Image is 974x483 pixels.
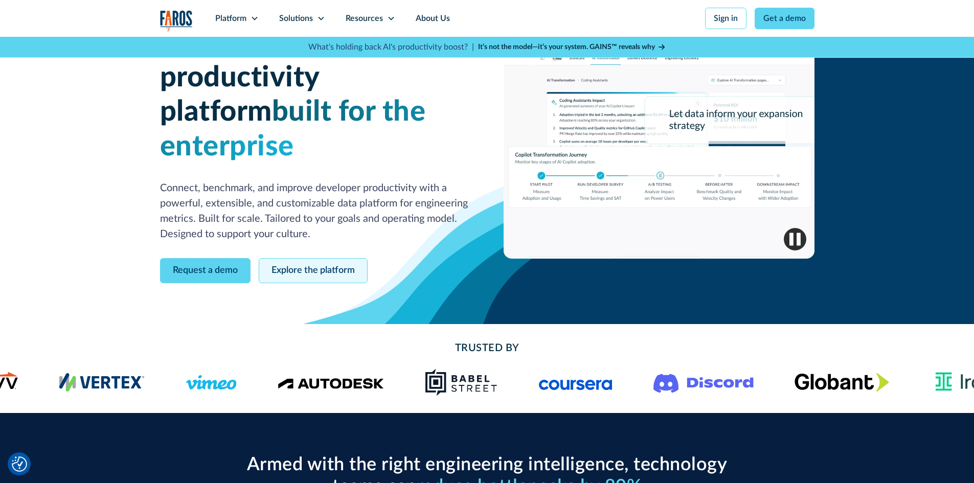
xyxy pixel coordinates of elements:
img: Pause video [784,228,806,250]
a: home [160,10,193,31]
button: Cookie Settings [12,456,27,472]
img: Logo of the design software company Autodesk. [277,375,383,389]
a: Sign in [705,8,746,29]
img: Logo of the online learning platform Coursera. [539,374,613,390]
h1: The developer productivity platform [160,27,471,164]
img: Revisit consent button [12,456,27,472]
img: Vertex's logo [59,373,144,392]
a: It’s not the model—it’s your system. GAINS™ reveals why [478,42,666,53]
a: Get a demo [755,8,814,29]
p: What's holding back AI's productivity boost? | [308,41,474,53]
img: Logo of the analytics and reporting company Faros. [160,10,193,31]
div: Resources [346,12,383,25]
div: Platform [215,12,246,25]
p: Connect, benchmark, and improve developer productivity with a powerful, extensible, and customiza... [160,180,471,242]
img: Globant's logo [795,373,889,392]
div: Solutions [279,12,313,25]
span: built for the enterprise [160,98,426,160]
img: Logo of the video hosting platform Vimeo. [185,375,236,389]
img: Babel Street logo png [424,368,497,397]
a: Request a demo [160,258,251,283]
strong: It’s not the model—it’s your system. GAINS™ reveals why [478,43,655,51]
img: Logo of the communication platform Discord. [653,372,754,393]
a: Explore the platform [259,258,368,283]
h2: Trusted By [242,340,733,356]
